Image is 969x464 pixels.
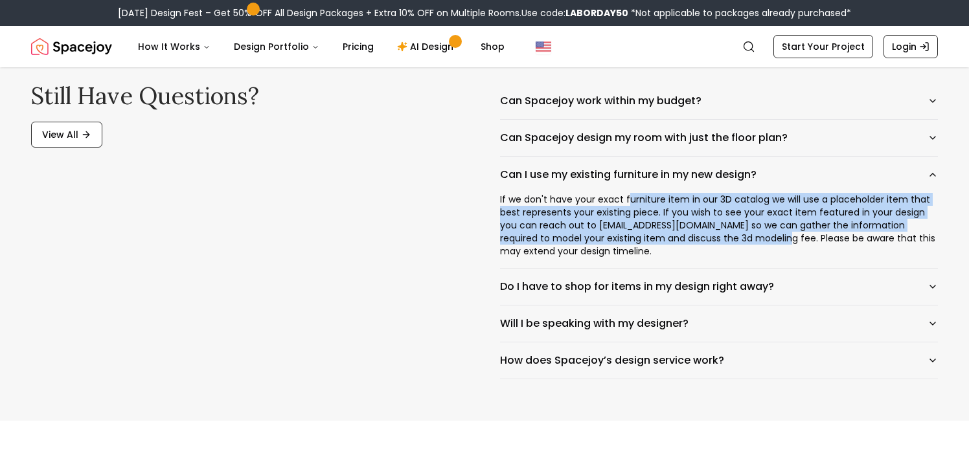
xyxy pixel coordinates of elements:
nav: Global [31,26,938,67]
button: Will I be speaking with my designer? [500,305,938,342]
h2: Still have questions? [31,83,469,109]
button: Can I use my existing furniture in my new design? [500,157,938,193]
div: Can I use my existing furniture in my new design? [500,193,938,268]
a: Start Your Project [773,35,873,58]
nav: Main [128,34,515,60]
a: Pricing [332,34,384,60]
a: Shop [470,34,515,60]
span: *Not applicable to packages already purchased* [628,6,851,19]
div: [DATE] Design Fest – Get 50% OFF All Design Packages + Extra 10% OFF on Multiple Rooms. [118,6,851,19]
img: United States [536,39,551,54]
a: Login [883,35,938,58]
button: How It Works [128,34,221,60]
b: LABORDAY50 [565,6,628,19]
button: Can Spacejoy design my room with just the floor plan? [500,120,938,156]
a: AI Design [387,34,468,60]
a: Spacejoy [31,34,112,60]
span: Use code: [521,6,628,19]
button: Design Portfolio [223,34,330,60]
div: If we don't have your exact furniture item in our 3D catalog we will use a placeholder item that ... [500,193,938,268]
button: How does Spacejoy’s design service work? [500,342,938,379]
button: Do I have to shop for items in my design right away? [500,269,938,305]
img: Spacejoy Logo [31,34,112,60]
a: View All [31,122,102,148]
button: Can Spacejoy work within my budget? [500,83,938,119]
